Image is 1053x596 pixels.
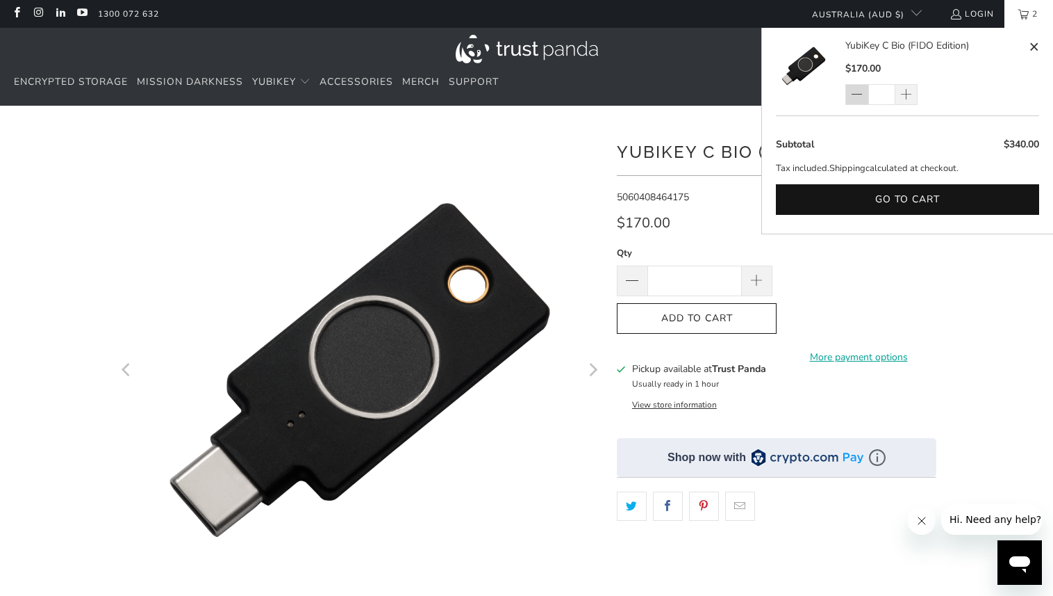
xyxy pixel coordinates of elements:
[950,6,994,22] a: Login
[776,138,814,151] span: Subtotal
[776,38,845,105] a: YubiKey C Bio (FIDO Edition)
[320,66,393,99] a: Accessories
[617,492,647,521] a: Share this on Twitter
[617,191,689,204] span: 5060408464175
[617,137,936,165] h1: YubiKey C Bio (FIDO Edition)
[776,184,1039,216] button: Go to cart
[54,8,66,19] a: Trust Panda Australia on LinkedIn
[449,66,499,99] a: Support
[456,35,598,63] img: Trust Panda Australia
[617,545,936,592] iframe: Reviews Widget
[14,66,499,99] nav: Translation missing: en.navigation.header.main_nav
[845,62,881,75] span: $170.00
[668,450,746,465] div: Shop now with
[449,75,499,88] span: Support
[402,75,440,88] span: Merch
[908,507,936,535] iframe: Close message
[776,38,831,94] img: YubiKey C Bio (FIDO Edition)
[829,161,865,176] a: Shipping
[632,362,766,376] h3: Pickup available at
[98,6,159,22] a: 1300 072 632
[845,38,1025,54] a: YubiKey C Bio (FIDO Edition)
[712,362,766,376] b: Trust Panda
[632,399,717,410] button: View store information
[632,378,719,389] small: Usually ready in 1 hour
[137,66,243,99] a: Mission Darkness
[14,75,128,88] span: Encrypted Storage
[653,492,683,521] a: Share this on Facebook
[689,492,719,521] a: Share this on Pinterest
[725,492,755,521] a: Email this to a friend
[617,303,777,335] button: Add to Cart
[252,75,296,88] span: YubiKey
[252,66,310,99] summary: YubiKey
[941,504,1042,535] iframe: Message from company
[320,75,393,88] span: Accessories
[631,313,762,325] span: Add to Cart
[617,214,670,232] span: $170.00
[76,8,88,19] a: Trust Panda Australia on YouTube
[14,66,128,99] a: Encrypted Storage
[781,350,936,365] a: More payment options
[10,8,22,19] a: Trust Panda Australia on Facebook
[617,245,772,261] label: Qty
[402,66,440,99] a: Merch
[32,8,44,19] a: Trust Panda Australia on Instagram
[137,75,243,88] span: Mission Darkness
[997,540,1042,585] iframe: Button to launch messaging window
[776,161,1039,176] p: Tax included. calculated at checkout.
[1004,138,1039,151] span: $340.00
